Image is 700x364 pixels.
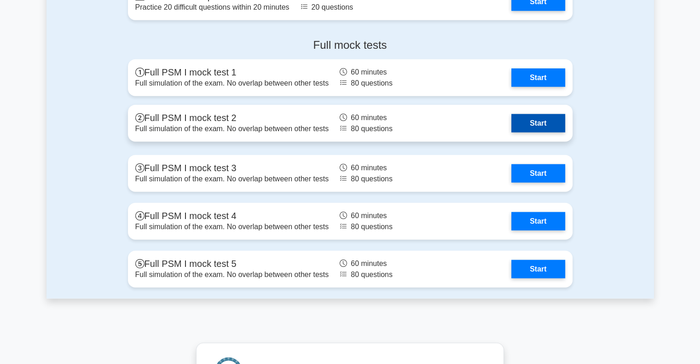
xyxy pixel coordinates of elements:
[511,114,565,133] a: Start
[511,164,565,183] a: Start
[128,39,573,52] h4: Full mock tests
[511,260,565,278] a: Start
[511,212,565,231] a: Start
[511,69,565,87] a: Start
